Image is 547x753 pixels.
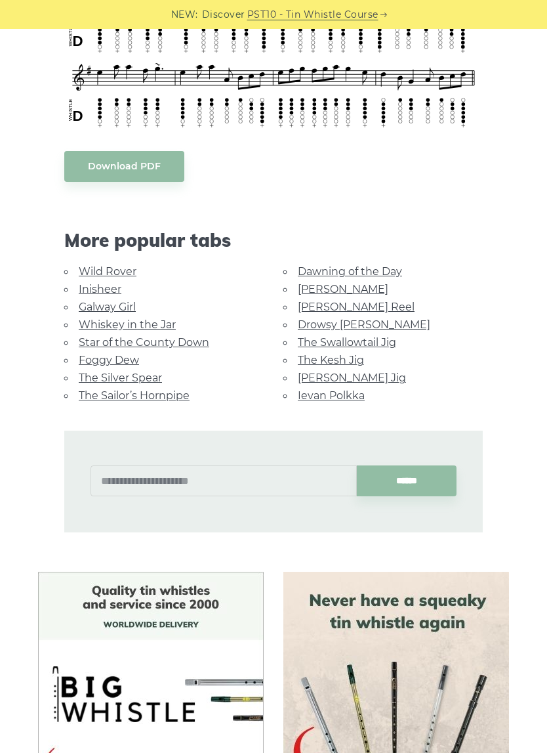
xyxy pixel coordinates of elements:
a: Inisheer [79,283,121,295]
a: [PERSON_NAME] [298,283,388,295]
a: Galway Girl [79,301,136,313]
a: Dawning of the Day [298,265,402,278]
a: [PERSON_NAME] Jig [298,372,406,384]
a: The Kesh Jig [298,354,364,366]
span: More popular tabs [64,229,483,251]
a: Foggy Dew [79,354,139,366]
a: Drowsy [PERSON_NAME] [298,318,430,331]
a: Whiskey in the Jar [79,318,176,331]
a: Download PDF [64,151,184,182]
a: PST10 - Tin Whistle Course [247,7,378,22]
span: Discover [202,7,245,22]
a: Ievan Polkka [298,389,365,402]
span: NEW: [171,7,198,22]
a: The Sailor’s Hornpipe [79,389,190,402]
a: [PERSON_NAME] Reel [298,301,415,313]
a: Star of the County Down [79,336,209,349]
a: Wild Rover [79,265,136,278]
a: The Swallowtail Jig [298,336,396,349]
a: The Silver Spear [79,372,162,384]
